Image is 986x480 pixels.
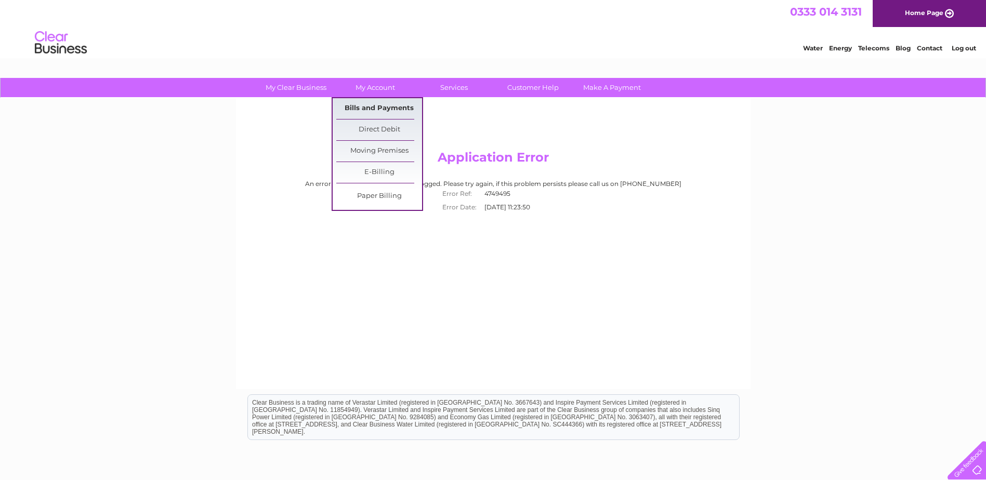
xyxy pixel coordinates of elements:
[803,44,823,52] a: Water
[829,44,852,52] a: Energy
[437,187,482,201] th: Error Ref:
[248,6,739,50] div: Clear Business is a trading name of Verastar Limited (registered in [GEOGRAPHIC_DATA] No. 3667643...
[896,44,911,52] a: Blog
[411,78,497,97] a: Services
[336,119,422,140] a: Direct Debit
[437,201,482,214] th: Error Date:
[482,187,549,201] td: 4749495
[790,5,862,18] a: 0333 014 3131
[336,162,422,183] a: E-Billing
[490,78,576,97] a: Customer Help
[253,78,339,97] a: My Clear Business
[246,150,741,170] h2: Application Error
[246,180,741,214] div: An error has occurred and has been logged. Please try again, if this problem persists please call...
[858,44,889,52] a: Telecoms
[569,78,655,97] a: Make A Payment
[482,201,549,214] td: [DATE] 11:23:50
[332,78,418,97] a: My Account
[952,44,976,52] a: Log out
[336,98,422,119] a: Bills and Payments
[336,186,422,207] a: Paper Billing
[917,44,942,52] a: Contact
[34,27,87,59] img: logo.png
[336,141,422,162] a: Moving Premises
